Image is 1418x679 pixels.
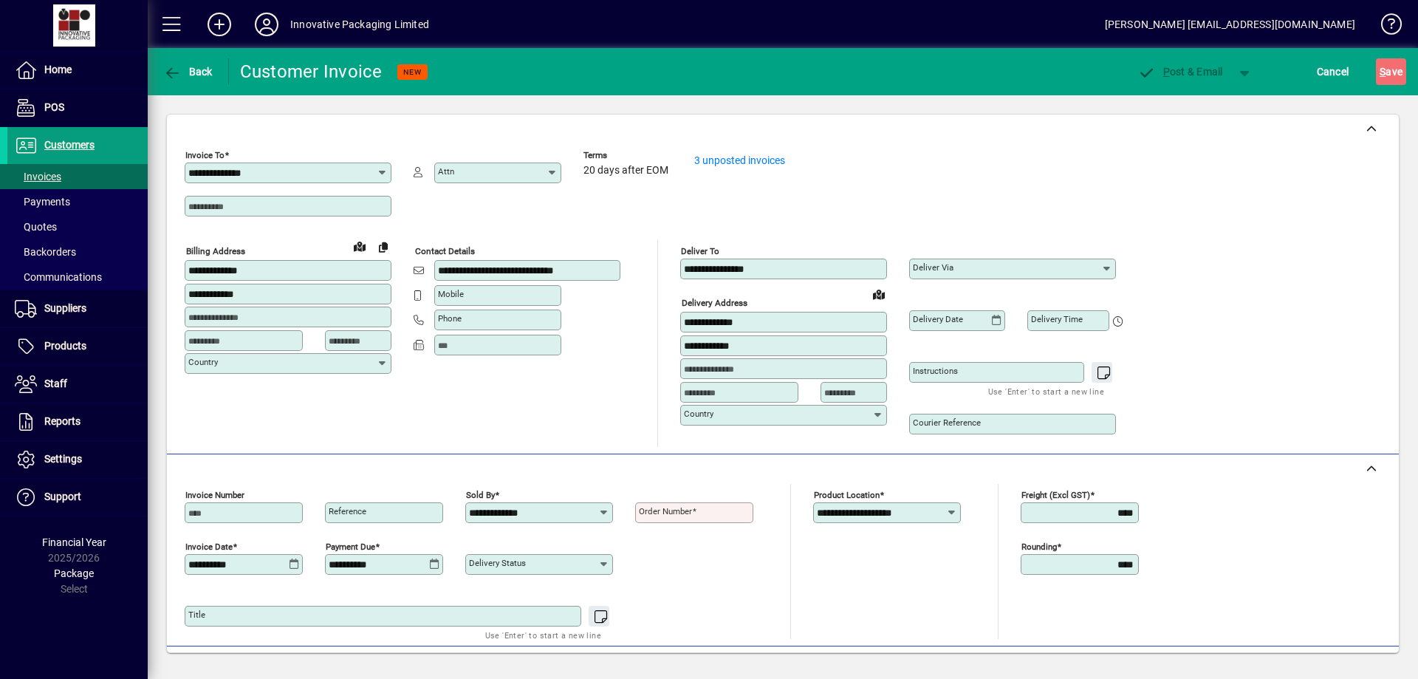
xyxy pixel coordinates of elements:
[1380,60,1402,83] span: ave
[1021,542,1057,552] mat-label: Rounding
[196,11,243,38] button: Add
[185,542,233,552] mat-label: Invoice date
[1376,58,1406,85] button: Save
[160,58,216,85] button: Back
[7,403,148,440] a: Reports
[469,558,526,568] mat-label: Delivery status
[44,378,67,389] span: Staff
[1317,60,1349,83] span: Cancel
[44,101,64,113] span: POS
[7,189,148,214] a: Payments
[681,246,719,256] mat-label: Deliver To
[913,366,958,376] mat-label: Instructions
[913,417,981,428] mat-label: Courier Reference
[1105,13,1355,36] div: [PERSON_NAME] [EMAIL_ADDRESS][DOMAIN_NAME]
[15,246,76,258] span: Backorders
[7,239,148,265] a: Backorders
[7,366,148,403] a: Staff
[1370,3,1400,51] a: Knowledge Base
[348,234,371,258] a: View on map
[694,154,785,166] a: 3 unposted invoices
[7,290,148,327] a: Suppliers
[403,67,422,77] span: NEW
[185,150,225,160] mat-label: Invoice To
[438,289,464,299] mat-label: Mobile
[867,282,891,306] a: View on map
[1137,66,1223,78] span: ost & Email
[44,491,81,502] span: Support
[1163,66,1170,78] span: P
[913,262,953,273] mat-label: Deliver via
[185,490,244,500] mat-label: Invoice number
[44,139,95,151] span: Customers
[684,409,713,419] mat-label: Country
[988,383,1104,400] mat-hint: Use 'Enter' to start a new line
[438,313,462,324] mat-label: Phone
[7,89,148,126] a: POS
[44,64,72,75] span: Home
[15,171,61,182] span: Invoices
[1313,58,1353,85] button: Cancel
[188,610,205,620] mat-label: Title
[243,11,290,38] button: Profile
[54,567,94,579] span: Package
[240,60,383,83] div: Customer Invoice
[583,151,672,160] span: Terms
[44,302,86,314] span: Suppliers
[163,66,213,78] span: Back
[44,340,86,352] span: Products
[466,490,495,500] mat-label: Sold by
[188,357,218,367] mat-label: Country
[1021,490,1090,500] mat-label: Freight (excl GST)
[7,479,148,516] a: Support
[42,536,106,548] span: Financial Year
[639,506,692,516] mat-label: Order number
[485,627,601,644] mat-hint: Use 'Enter' to start a new line
[7,52,148,89] a: Home
[1380,66,1386,78] span: S
[7,328,148,365] a: Products
[913,314,963,324] mat-label: Delivery date
[7,164,148,189] a: Invoices
[1031,314,1083,324] mat-label: Delivery time
[44,453,82,465] span: Settings
[1130,58,1230,85] button: Post & Email
[583,165,668,177] span: 20 days after EOM
[326,542,375,552] mat-label: Payment due
[148,58,229,85] app-page-header-button: Back
[814,490,880,500] mat-label: Product location
[329,506,366,516] mat-label: Reference
[290,13,429,36] div: Innovative Packaging Limited
[438,166,454,177] mat-label: Attn
[15,271,102,283] span: Communications
[7,214,148,239] a: Quotes
[7,441,148,478] a: Settings
[15,221,57,233] span: Quotes
[44,415,81,427] span: Reports
[15,196,70,208] span: Payments
[371,235,395,259] button: Copy to Delivery address
[7,265,148,290] a: Communications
